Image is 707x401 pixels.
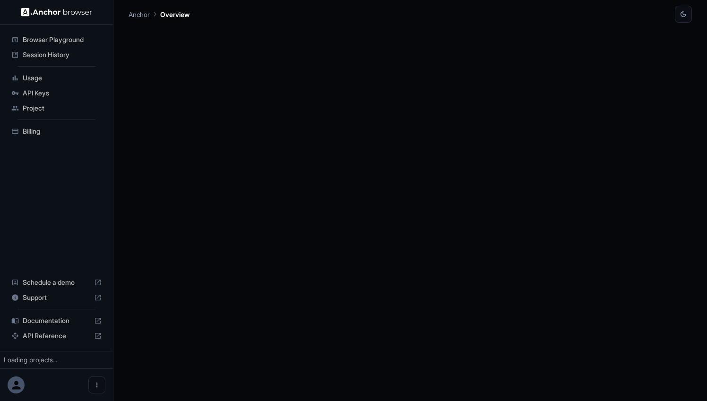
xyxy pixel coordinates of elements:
span: API Keys [23,88,102,98]
span: Documentation [23,316,90,325]
span: API Reference [23,331,90,341]
div: API Keys [8,85,105,101]
p: Anchor [129,9,150,19]
span: Usage [23,73,102,83]
span: Schedule a demo [23,278,90,287]
p: Overview [160,9,190,19]
div: Session History [8,47,105,62]
nav: breadcrumb [129,9,190,19]
div: Loading projects... [4,355,109,365]
div: Billing [8,124,105,139]
div: Schedule a demo [8,275,105,290]
div: Support [8,290,105,305]
img: Anchor Logo [21,8,92,17]
span: Browser Playground [23,35,102,44]
button: Open menu [88,376,105,393]
span: Support [23,293,90,302]
div: Usage [8,70,105,85]
span: Billing [23,127,102,136]
div: Documentation [8,313,105,328]
div: Browser Playground [8,32,105,47]
div: Project [8,101,105,116]
span: Project [23,103,102,113]
span: Session History [23,50,102,60]
div: API Reference [8,328,105,343]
